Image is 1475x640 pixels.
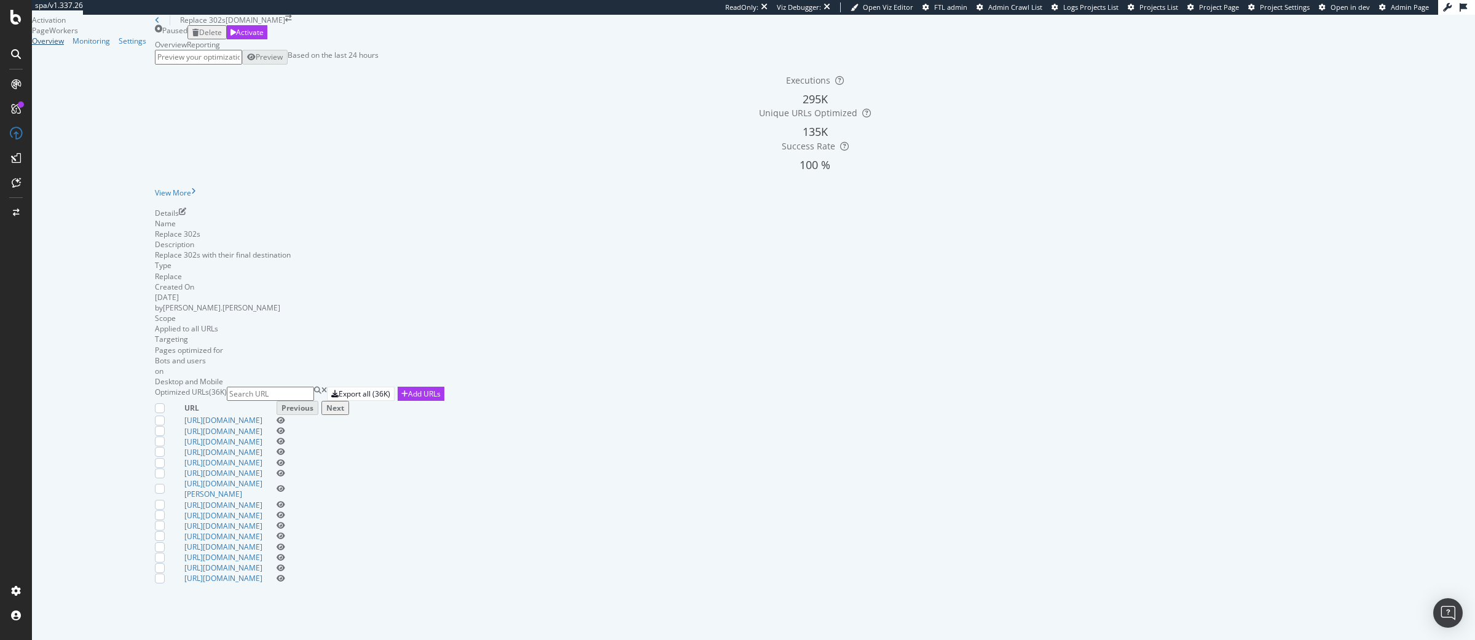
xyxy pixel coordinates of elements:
[777,2,821,12] div: Viz Debugger:
[184,500,262,510] a: [URL][DOMAIN_NAME]
[184,457,262,468] a: [URL][DOMAIN_NAME]
[1128,2,1178,12] a: Projects List
[155,218,1475,387] div: Applied to all URLs
[1260,2,1310,12] span: Project Settings
[187,39,220,50] div: Reporting
[1391,2,1429,12] span: Admin Page
[398,387,444,401] button: Add URLs
[32,36,64,46] a: Overview
[184,542,262,552] a: [URL][DOMAIN_NAME]
[988,2,1042,12] span: Admin Crawl List
[285,15,292,22] div: arrow-right-arrow-left
[1199,2,1239,12] span: Project Page
[1063,2,1119,12] span: Logs Projects List
[851,2,913,12] a: Open Viz Editor
[184,478,262,499] a: [URL][DOMAIN_NAME][PERSON_NAME]
[32,15,155,25] div: Activation
[227,25,267,39] button: Activate
[277,427,285,435] i: eye
[155,292,1475,313] div: [DATE]
[155,271,182,282] div: neutral label
[184,468,262,478] a: [URL][DOMAIN_NAME]
[863,2,913,12] span: Open Viz Editor
[155,218,1475,229] div: Name
[277,485,285,492] i: eye
[184,437,262,447] a: [URL][DOMAIN_NAME]
[922,2,967,12] a: FTL admin
[277,459,285,467] i: eye
[184,426,262,437] a: [URL][DOMAIN_NAME]
[119,36,146,46] a: Settings
[184,447,262,457] a: [URL][DOMAIN_NAME]
[236,27,264,38] div: Activate
[155,17,160,24] a: Click to go back
[281,403,313,413] div: Previous
[977,2,1042,12] a: Admin Crawl List
[184,510,262,521] a: [URL][DOMAIN_NAME]
[277,543,285,551] i: eye
[1052,2,1119,12] a: Logs Projects List
[155,188,196,198] a: View More
[725,2,758,12] div: ReadOnly:
[180,15,226,25] div: Replace 302s
[155,50,242,64] input: Preview your optimization on a URL
[155,260,1475,271] div: Type
[1139,2,1178,12] span: Projects List
[155,188,191,198] div: View More
[155,313,1475,323] div: Scope
[184,531,262,542] a: [URL][DOMAIN_NAME]
[277,564,285,572] i: eye
[277,575,285,582] i: eye
[803,92,828,106] span: 295K
[277,554,285,561] i: eye
[277,401,318,415] button: Previous
[1319,2,1370,12] a: Open in dev
[800,157,830,172] span: 100 %
[155,239,1475,250] div: Description
[1379,2,1429,12] a: Admin Page
[277,501,285,508] i: eye
[184,415,262,425] a: [URL][DOMAIN_NAME]
[184,563,262,573] a: [URL][DOMAIN_NAME]
[242,50,288,64] button: Preview
[277,417,285,424] i: eye
[155,229,1475,239] div: Replace 302s
[155,271,182,282] span: Replace
[73,36,110,46] a: Monitoring
[32,25,155,36] div: PageWorkers
[277,522,285,529] i: eye
[155,387,227,401] div: Optimized URLs (36K)
[277,532,285,540] i: eye
[162,25,187,39] div: Paused
[277,438,285,445] i: eye
[408,389,441,399] div: Add URLs
[155,302,1475,313] div: by [PERSON_NAME].[PERSON_NAME]
[934,2,967,12] span: FTL admin
[199,27,222,38] div: Delete
[288,50,379,64] div: Based on the last 24 hours
[326,403,344,413] div: Next
[782,140,835,152] span: Success Rate
[155,282,1475,292] div: Created On
[327,387,395,401] button: Export all (36K)
[786,74,830,86] span: Executions
[155,345,1475,387] div: Pages optimized for on
[155,208,179,218] div: Details
[277,470,285,477] i: eye
[187,25,227,39] button: Delete
[155,355,1475,366] div: Bots and users
[184,403,199,413] div: URL
[184,521,262,531] a: [URL][DOMAIN_NAME]
[759,107,857,119] span: Unique URLs Optimized
[803,124,828,139] span: 135K
[155,250,1475,260] div: Replace 302s with their final destination
[277,448,285,456] i: eye
[277,512,285,519] i: eye
[1331,2,1370,12] span: Open in dev
[155,39,187,50] div: Overview
[227,387,314,401] input: Search URL
[184,573,262,583] a: [URL][DOMAIN_NAME]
